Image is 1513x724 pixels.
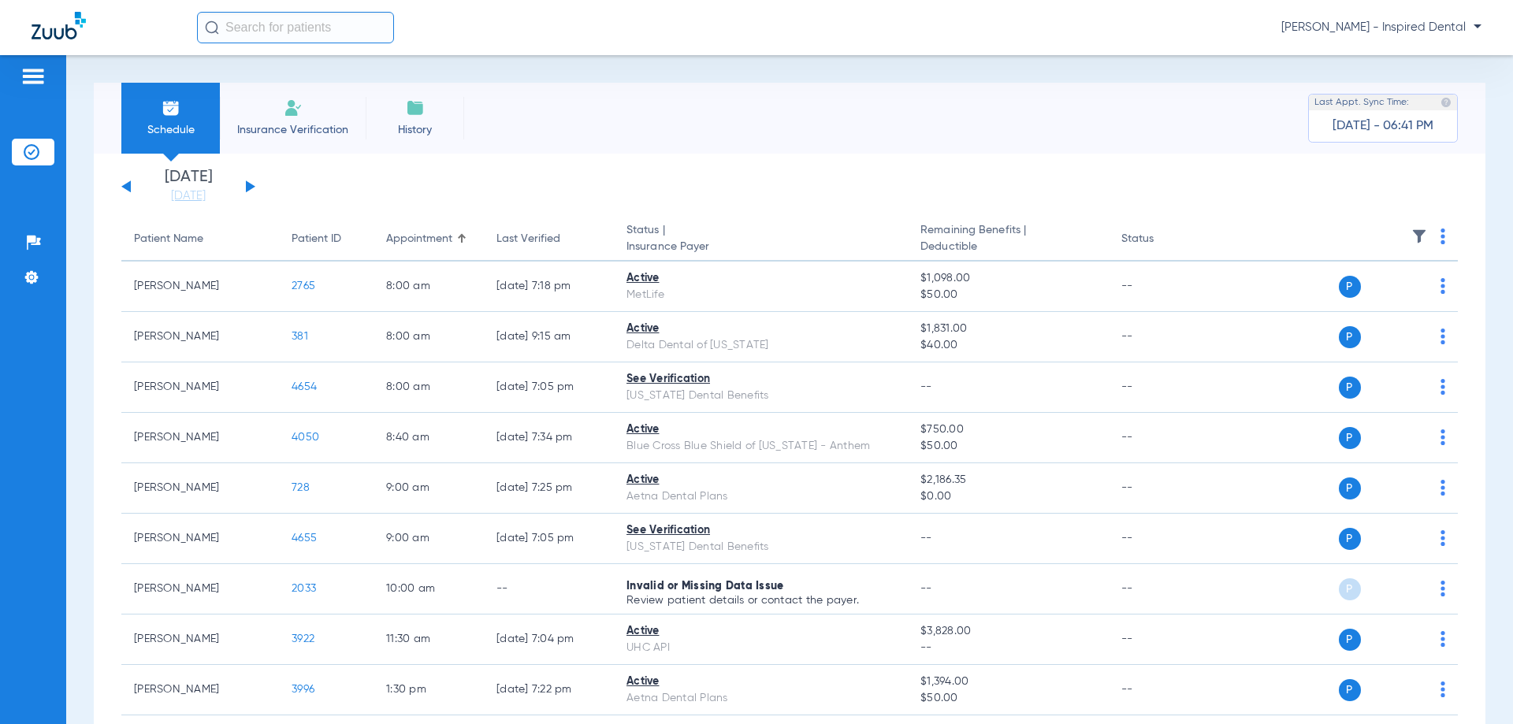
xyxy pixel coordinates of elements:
img: group-dot-blue.svg [1441,581,1445,596]
div: Patient Name [134,231,266,247]
span: P [1339,629,1361,651]
td: [PERSON_NAME] [121,564,279,614]
input: Search for patients [197,12,394,43]
span: Insurance Payer [626,239,895,255]
td: 8:40 AM [374,413,484,463]
span: -- [920,533,932,544]
img: group-dot-blue.svg [1441,278,1445,294]
img: Manual Insurance Verification [284,98,303,117]
div: UHC API [626,640,895,656]
td: -- [1109,514,1215,564]
div: Last Verified [496,231,560,247]
td: 1:30 PM [374,665,484,715]
td: [PERSON_NAME] [121,362,279,413]
span: Insurance Verification [232,122,354,138]
img: group-dot-blue.svg [1441,530,1445,546]
div: Active [626,421,895,438]
span: -- [920,640,1095,656]
img: group-dot-blue.svg [1441,480,1445,496]
img: group-dot-blue.svg [1441,379,1445,395]
div: See Verification [626,371,895,388]
span: 2765 [292,280,315,291]
td: [PERSON_NAME] [121,614,279,665]
td: -- [1109,262,1215,312]
span: $50.00 [920,287,1095,303]
td: -- [1109,564,1215,614]
span: $3,828.00 [920,623,1095,640]
div: Active [626,270,895,287]
span: 2033 [292,583,316,594]
span: P [1339,326,1361,348]
div: Active [626,321,895,337]
td: 10:00 AM [374,564,484,614]
div: Active [626,623,895,640]
div: Active [626,472,895,488]
li: [DATE] [141,169,236,204]
td: 8:00 AM [374,312,484,362]
span: $750.00 [920,421,1095,438]
td: -- [1109,413,1215,463]
span: P [1339,528,1361,550]
td: [DATE] 7:22 PM [484,665,614,715]
td: -- [484,564,614,614]
div: Active [626,674,895,690]
div: Patient ID [292,231,341,247]
div: Appointment [386,231,471,247]
span: $2,186.35 [920,472,1095,488]
td: [DATE] 7:25 PM [484,463,614,514]
span: [DATE] - 06:41 PM [1333,118,1433,134]
span: -- [920,381,932,392]
img: group-dot-blue.svg [1441,631,1445,647]
iframe: Chat Widget [1434,648,1513,724]
td: -- [1109,463,1215,514]
td: [PERSON_NAME] [121,262,279,312]
td: 9:00 AM [374,463,484,514]
span: P [1339,427,1361,449]
td: -- [1109,614,1215,665]
th: Status [1109,217,1215,262]
img: hamburger-icon [20,67,46,86]
span: P [1339,276,1361,298]
span: 3996 [292,684,314,695]
span: History [377,122,452,138]
span: P [1339,477,1361,499]
a: [DATE] [141,188,236,204]
td: -- [1109,362,1215,413]
img: Schedule [162,98,180,117]
span: $0.00 [920,488,1095,505]
div: Patient ID [292,231,361,247]
td: -- [1109,665,1215,715]
td: [DATE] 9:15 AM [484,312,614,362]
div: [US_STATE] Dental Benefits [626,388,895,404]
span: -- [920,583,932,594]
th: Remaining Benefits | [908,217,1108,262]
div: Blue Cross Blue Shield of [US_STATE] - Anthem [626,438,895,455]
td: [PERSON_NAME] [121,514,279,564]
th: Status | [614,217,908,262]
img: group-dot-blue.svg [1441,329,1445,344]
div: See Verification [626,522,895,539]
td: [PERSON_NAME] [121,463,279,514]
span: [PERSON_NAME] - Inspired Dental [1281,20,1481,35]
td: [DATE] 7:05 PM [484,362,614,413]
span: 4655 [292,533,317,544]
span: $50.00 [920,438,1095,455]
img: last sync help info [1441,97,1452,108]
span: P [1339,377,1361,399]
td: 8:00 AM [374,262,484,312]
div: Appointment [386,231,452,247]
td: [DATE] 7:05 PM [484,514,614,564]
td: [PERSON_NAME] [121,665,279,715]
span: Invalid or Missing Data Issue [626,581,783,592]
td: 9:00 AM [374,514,484,564]
span: 728 [292,482,310,493]
td: [DATE] 7:34 PM [484,413,614,463]
span: $40.00 [920,337,1095,354]
td: -- [1109,312,1215,362]
img: History [406,98,425,117]
div: Patient Name [134,231,203,247]
td: [DATE] 7:04 PM [484,614,614,665]
img: group-dot-blue.svg [1441,228,1445,244]
span: 4050 [292,432,319,443]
